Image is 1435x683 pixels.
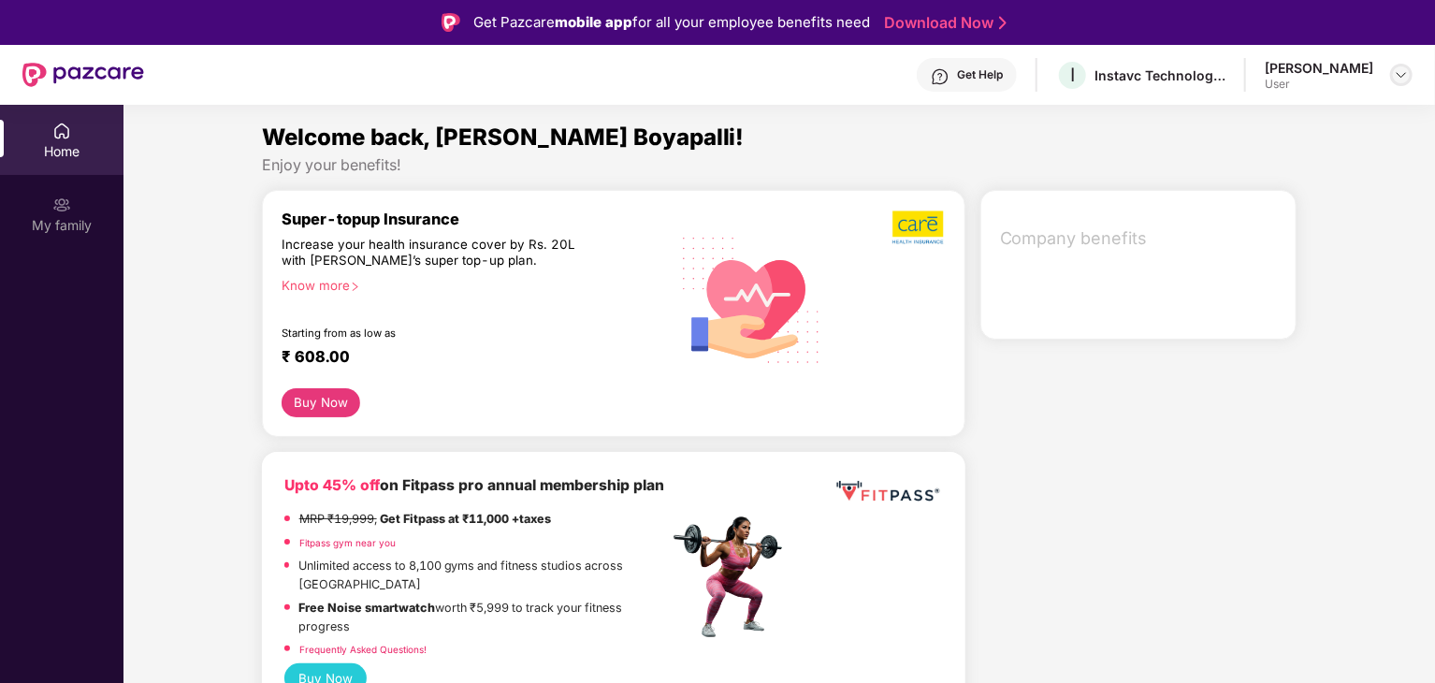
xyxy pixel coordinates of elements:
strong: mobile app [555,13,632,31]
img: svg+xml;base64,PHN2ZyBpZD0iSGVscC0zMngzMiIgeG1sbnM9Imh0dHA6Ly93d3cudzMub3JnLzIwMDAvc3ZnIiB3aWR0aD... [931,67,949,86]
div: Know more [282,278,658,291]
div: ₹ 608.00 [282,347,650,370]
strong: Free Noise smartwatch [299,601,436,615]
div: Super-topup Insurance [282,210,669,228]
span: I [1070,64,1075,86]
a: Download Now [884,13,1001,33]
img: svg+xml;base64,PHN2ZyB4bWxucz0iaHR0cDovL3d3dy53My5vcmcvMjAwMC9zdmciIHhtbG5zOnhsaW5rPSJodHRwOi8vd3... [669,214,835,384]
span: Welcome back, [PERSON_NAME] Boyapalli! [262,124,745,151]
div: Get Pazcare for all your employee benefits need [473,11,870,34]
div: [PERSON_NAME] [1265,59,1373,77]
strong: Get Fitpass at ₹11,000 +taxes [380,512,551,526]
a: Fitpass gym near you [299,537,396,548]
img: New Pazcare Logo [22,63,144,87]
div: Enjoy your benefits! [262,155,1297,175]
img: b5dec4f62d2307b9de63beb79f102df3.png [892,210,946,245]
img: svg+xml;base64,PHN2ZyBpZD0iSG9tZSIgeG1sbnM9Imh0dHA6Ly93d3cudzMub3JnLzIwMDAvc3ZnIiB3aWR0aD0iMjAiIG... [52,122,71,140]
b: on Fitpass pro annual membership plan [284,476,664,494]
div: Company benefits [989,214,1297,263]
span: Company benefits [1000,225,1282,252]
div: User [1265,77,1373,92]
div: Starting from as low as [282,327,589,340]
del: MRP ₹19,999, [299,512,377,526]
div: Increase your health insurance cover by Rs. 20L with [PERSON_NAME]’s super top-up plan. [282,237,588,270]
button: Buy Now [282,388,361,417]
div: Instavc Technologies GPA [1094,66,1225,84]
img: Stroke [999,13,1007,33]
img: svg+xml;base64,PHN2ZyBpZD0iRHJvcGRvd24tMzJ4MzIiIHhtbG5zPSJodHRwOi8vd3d3LnczLm9yZy8yMDAwL3N2ZyIgd2... [1394,67,1409,82]
a: Frequently Asked Questions! [299,644,427,655]
div: Get Help [957,67,1003,82]
p: worth ₹5,999 to track your fitness progress [299,599,669,636]
img: fppp.png [833,474,942,509]
img: fpp.png [668,512,799,643]
img: Logo [442,13,460,32]
span: right [350,282,360,292]
p: Unlimited access to 8,100 gyms and fitness studios across [GEOGRAPHIC_DATA] [298,557,669,594]
img: svg+xml;base64,PHN2ZyB3aWR0aD0iMjAiIGhlaWdodD0iMjAiIHZpZXdCb3g9IjAgMCAyMCAyMCIgZmlsbD0ibm9uZSIgeG... [52,196,71,214]
b: Upto 45% off [284,476,380,494]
